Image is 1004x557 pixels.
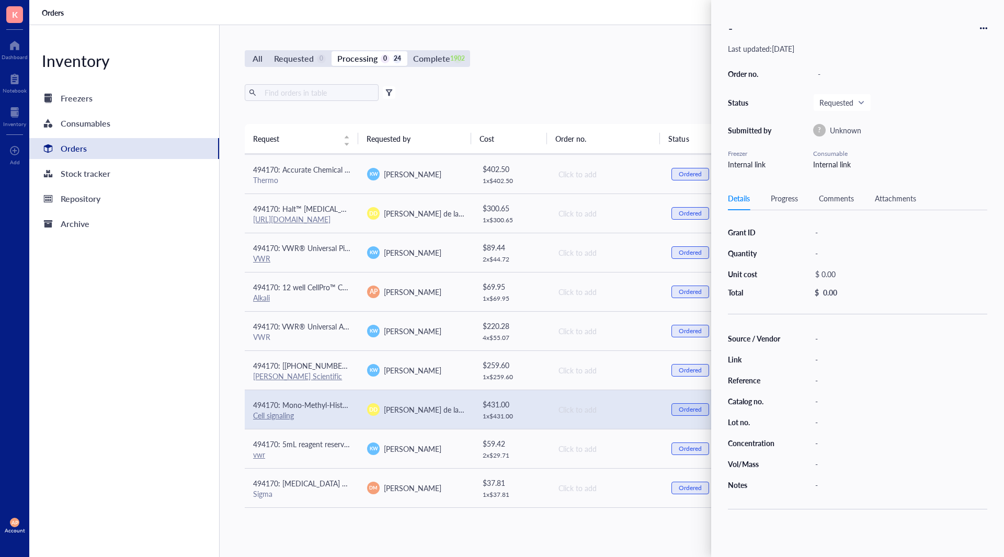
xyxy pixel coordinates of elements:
[483,320,541,332] div: $ 220.28
[811,478,987,492] div: -
[483,334,541,342] div: 4 x $ 55.07
[61,116,110,131] div: Consumables
[811,331,987,346] div: -
[384,208,518,219] span: [PERSON_NAME] de la [PERSON_NAME]
[384,404,518,415] span: [PERSON_NAME] de la [PERSON_NAME]
[728,69,775,78] div: Order no.
[558,404,655,415] div: Click to add
[558,365,655,376] div: Click to add
[549,194,663,233] td: Click to add
[679,327,702,335] div: Ordered
[413,51,450,66] div: Complete
[728,269,781,279] div: Unit cost
[728,288,781,297] div: Total
[483,294,541,303] div: 1 x $ 69.95
[558,482,655,494] div: Click to add
[2,37,28,60] a: Dashboard
[483,373,541,381] div: 1 x $ 259.60
[823,288,837,297] div: 0.00
[245,50,470,67] div: segmented control
[253,478,454,488] span: 494170: [MEDICAL_DATA] MOLECULAR BIOLOGY REAGENT
[728,228,781,237] div: Grant ID
[728,480,781,490] div: Notes
[253,175,350,185] div: Thermo
[253,321,514,332] span: 494170: VWR® Universal Aerosol Filter Pipet Tips, Racked, Sterile, 100 - 1000 µl
[471,124,546,153] th: Cost
[369,405,378,414] span: DD
[811,436,987,450] div: -
[3,121,26,127] div: Inventory
[384,483,441,493] span: [PERSON_NAME]
[549,350,663,390] td: Click to add
[29,113,219,134] a: Consumables
[42,8,66,17] a: Orders
[815,288,819,297] div: $
[549,311,663,350] td: Click to add
[811,457,987,471] div: -
[384,326,441,336] span: [PERSON_NAME]
[813,149,987,158] div: Consumable
[29,138,219,159] a: Orders
[549,272,663,311] td: Click to add
[369,445,378,452] span: KW
[728,149,775,158] div: Freezer
[3,104,26,127] a: Inventory
[811,394,987,408] div: -
[61,91,93,106] div: Freezers
[369,209,378,218] span: DD
[274,51,314,66] div: Requested
[660,124,735,153] th: Status
[369,170,378,178] span: KW
[679,288,702,296] div: Ordered
[253,243,403,253] span: 494170: VWR® Universal Pipette Tips (200uL)
[728,158,775,170] div: Internal link
[558,325,655,337] div: Click to add
[728,355,781,364] div: Link
[549,468,663,507] td: Click to add
[453,54,462,63] div: 1902
[549,390,663,429] td: Click to add
[830,125,861,135] span: Unknown
[483,163,541,175] div: $ 402.50
[679,445,702,453] div: Ordered
[813,66,987,81] div: -
[679,209,702,218] div: Ordered
[245,124,358,153] th: Request
[549,429,663,468] td: Click to add
[337,51,378,66] div: Processing
[558,247,655,258] div: Click to add
[253,203,499,214] span: 494170: Halt™ [MEDICAL_DATA] and Phosphatase Inhibitor Cocktail (100X)
[370,484,378,492] span: DM
[3,71,27,94] a: Notebook
[679,366,702,374] div: Ordered
[728,396,781,406] div: Catalog no.
[29,188,219,209] a: Repository
[728,44,987,53] div: Last updated: [DATE]
[483,451,541,460] div: 2 x $ 29.71
[253,214,330,224] a: [URL][DOMAIN_NAME]
[818,126,821,135] span: ?
[29,163,219,184] a: Stock tracker
[811,352,987,367] div: -
[679,170,702,178] div: Ordered
[483,359,541,371] div: $ 259.60
[253,282,493,292] span: 494170: 12 well CellPro™ Cell Culture Plates with Lids, Flat Bottom, Sterile
[253,360,472,371] span: 494170: [[PHONE_NUMBER]] 25 mL individually wrapped resevoirs
[12,519,18,526] span: AP
[813,158,987,170] div: Internal link
[384,444,441,454] span: [PERSON_NAME]
[253,164,481,175] span: 494170: Accurate Chemical AquaClean, Microbiocidal Additive, 250mL
[369,249,378,256] span: KW
[2,54,28,60] div: Dashboard
[483,177,541,185] div: 1 x $ 402.50
[811,246,987,260] div: -
[728,248,781,258] div: Quantity
[483,491,541,499] div: 1 x $ 37.81
[811,267,983,281] div: $ 0.00
[253,410,294,420] a: Cell signaling
[29,50,219,71] div: Inventory
[549,233,663,272] td: Click to add
[483,202,541,214] div: $ 300.65
[29,88,219,109] a: Freezers
[728,98,775,107] div: Status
